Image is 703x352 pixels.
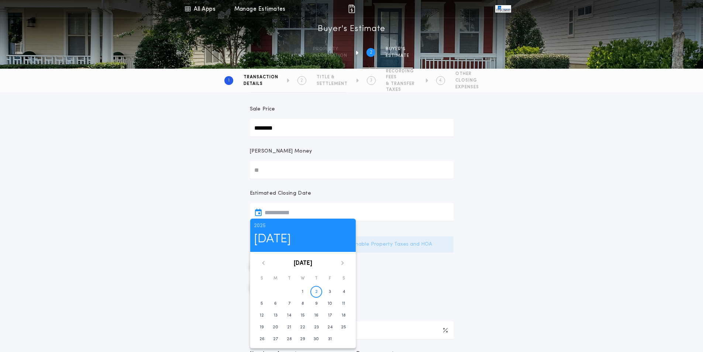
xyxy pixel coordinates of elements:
[341,324,346,330] time: 25
[386,81,417,93] span: & TRANSFER TAXES
[329,289,331,295] time: 3
[324,298,336,310] button: 10
[244,81,278,87] span: DETAILS
[297,310,309,321] button: 15
[386,53,409,59] span: ESTIMATE
[370,49,372,55] h2: 2
[338,321,349,333] button: 25
[324,310,336,321] button: 17
[255,274,269,283] div: S
[328,312,332,318] time: 17
[310,321,322,333] button: 23
[317,74,348,80] span: TITLE &
[254,222,352,230] p: 2025
[338,298,349,310] button: 11
[324,321,336,333] button: 24
[342,301,345,307] time: 11
[250,190,454,197] p: Estimated Closing Date
[283,298,295,310] button: 7
[455,71,479,77] span: OTHER
[283,333,295,345] button: 28
[260,312,264,318] time: 12
[270,298,282,310] button: 6
[228,78,230,83] h2: 1
[287,336,292,342] time: 28
[370,78,372,83] h2: 3
[300,324,305,330] time: 22
[310,310,322,321] button: 16
[244,74,278,80] span: TRANSACTION
[256,298,268,310] button: 5
[310,274,323,283] div: T
[250,148,312,155] p: [PERSON_NAME] Money
[256,310,268,321] button: 12
[347,4,356,13] img: img
[270,310,282,321] button: 13
[455,78,479,83] span: CLOSING
[439,78,442,83] h2: 4
[328,301,332,307] time: 10
[300,336,305,342] time: 29
[301,312,305,318] time: 15
[318,23,385,35] h1: Buyer's Estimate
[296,274,310,283] div: W
[256,333,268,345] button: 26
[256,321,268,333] button: 19
[287,324,291,330] time: 21
[337,274,351,283] div: S
[301,301,304,307] time: 8
[297,298,309,310] button: 8
[297,321,309,333] button: 22
[313,46,347,52] span: Property
[313,53,347,59] span: information
[260,324,264,330] time: 19
[273,324,278,330] time: 20
[315,301,318,307] time: 9
[327,324,332,330] time: 24
[455,84,479,90] span: EXPENSES
[274,301,277,307] time: 6
[300,78,303,83] h2: 2
[314,324,319,330] time: 23
[342,312,346,318] time: 18
[270,321,282,333] button: 20
[324,333,336,345] button: 31
[328,336,332,342] time: 31
[283,321,295,333] button: 21
[323,274,337,283] div: F
[254,230,352,249] h1: [DATE]
[386,46,409,52] span: BUYER'S
[274,312,278,318] time: 13
[495,5,511,13] img: vs-icon
[283,310,295,321] button: 14
[342,289,345,295] time: 4
[310,298,322,310] button: 9
[338,286,349,298] button: 4
[287,312,291,318] time: 14
[269,274,282,283] div: M
[270,333,282,345] button: 27
[261,301,263,307] time: 5
[288,301,290,307] time: 7
[315,289,318,295] time: 2
[317,81,348,87] span: SETTLEMENT
[386,68,417,80] span: RECORDING FEES
[314,336,319,342] time: 30
[282,274,296,283] div: T
[324,286,336,298] button: 3
[310,333,322,345] button: 30
[297,286,309,298] button: 1
[314,312,318,318] time: 16
[273,336,278,342] time: 27
[250,119,454,137] input: Sale Price
[297,333,309,345] button: 29
[310,286,322,298] button: 2
[302,289,303,295] time: 1
[259,336,265,342] time: 26
[294,259,312,268] button: [DATE]
[250,161,454,179] input: [PERSON_NAME] Money
[250,106,275,113] p: Sale Price
[338,310,349,321] button: 18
